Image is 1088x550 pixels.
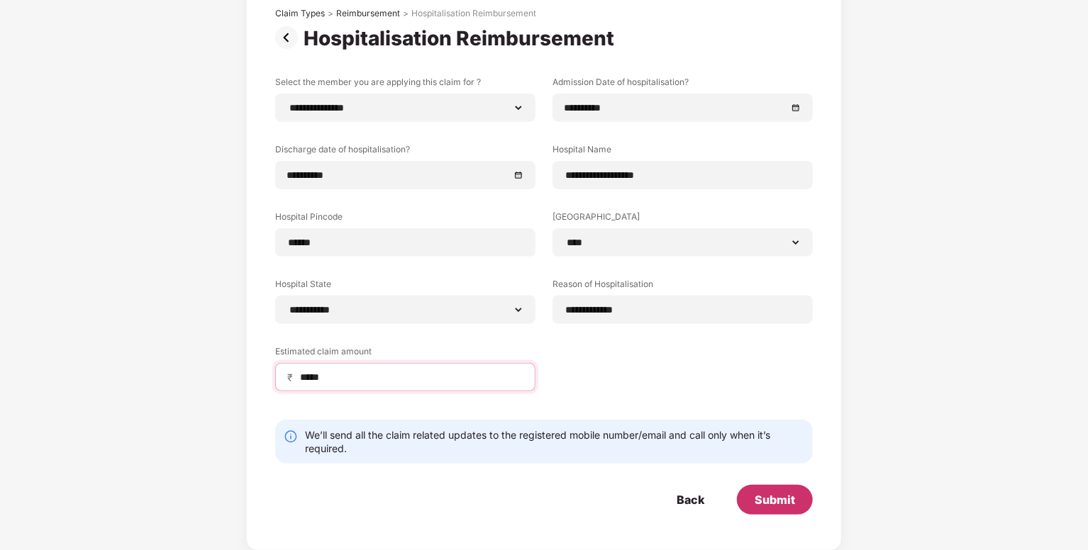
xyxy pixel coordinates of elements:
img: svg+xml;base64,PHN2ZyBpZD0iUHJldi0zMngzMiIgeG1sbnM9Imh0dHA6Ly93d3cudzMub3JnLzIwMDAvc3ZnIiB3aWR0aD... [275,26,304,49]
div: > [403,8,409,19]
img: svg+xml;base64,PHN2ZyBpZD0iSW5mby0yMHgyMCIgeG1sbnM9Imh0dHA6Ly93d3cudzMub3JnLzIwMDAvc3ZnIiB3aWR0aD... [284,430,298,444]
div: Submit [755,492,795,507]
div: > [328,8,333,19]
label: Hospital State [275,278,535,296]
div: Claim Types [275,8,325,19]
div: We’ll send all the claim related updates to the registered mobile number/email and call only when... [305,428,804,455]
div: Hospitalisation Reimbursement [304,26,620,50]
div: Hospitalisation Reimbursement [411,8,536,19]
span: ₹ [287,371,299,384]
label: Discharge date of hospitalisation? [275,143,535,161]
label: Hospital Pincode [275,211,535,228]
label: Select the member you are applying this claim for ? [275,76,535,94]
div: Reimbursement [336,8,400,19]
label: Admission Date of hospitalisation? [553,76,813,94]
label: Hospital Name [553,143,813,161]
label: [GEOGRAPHIC_DATA] [553,211,813,228]
div: Back [677,492,704,507]
label: Estimated claim amount [275,345,535,363]
label: Reason of Hospitalisation [553,278,813,296]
